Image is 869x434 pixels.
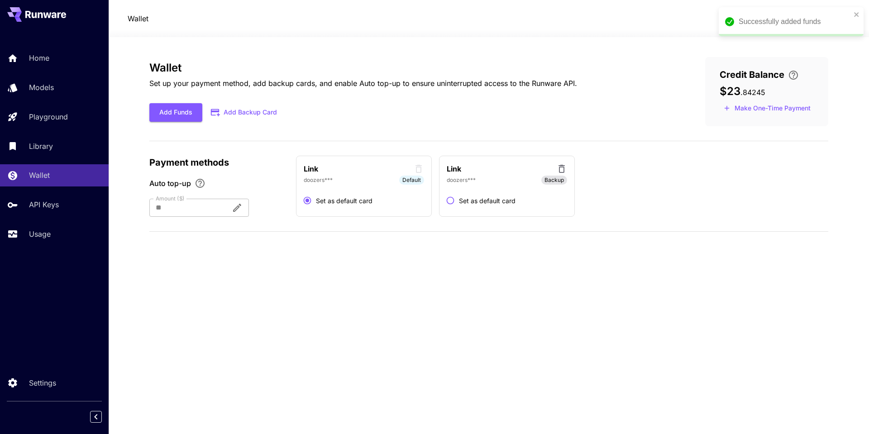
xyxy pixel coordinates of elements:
[740,88,765,97] span: . 84245
[149,62,577,74] h3: Wallet
[29,82,54,93] p: Models
[149,78,577,89] p: Set up your payment method, add backup cards, and enable Auto top-up to ensure uninterrupted acce...
[29,199,59,210] p: API Keys
[156,195,185,202] label: Amount ($)
[149,178,191,189] span: Auto top-up
[149,156,285,169] p: Payment methods
[149,103,202,122] button: Add Funds
[459,196,516,205] span: Set as default card
[90,411,102,423] button: Collapse sidebar
[191,178,209,189] button: Enable Auto top-up to ensure uninterrupted service. We'll automatically bill the chosen amount wh...
[720,68,784,81] span: Credit Balance
[316,196,372,205] span: Set as default card
[29,141,53,152] p: Library
[128,13,148,24] a: Wallet
[97,409,109,425] div: Collapse sidebar
[854,11,860,18] button: close
[29,229,51,239] p: Usage
[720,101,815,115] button: Make a one-time, non-recurring payment
[784,70,802,81] button: Enter your card details and choose an Auto top-up amount to avoid service interruptions. We'll au...
[399,176,424,184] span: Default
[29,170,50,181] p: Wallet
[544,176,564,184] span: Backup
[720,85,740,98] span: $23
[128,13,148,24] nav: breadcrumb
[202,104,286,121] button: Add Backup Card
[29,111,68,122] p: Playground
[29,52,49,63] p: Home
[304,163,318,174] p: Link
[739,16,851,27] div: Successfully added funds
[447,163,461,174] p: Link
[29,377,56,388] p: Settings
